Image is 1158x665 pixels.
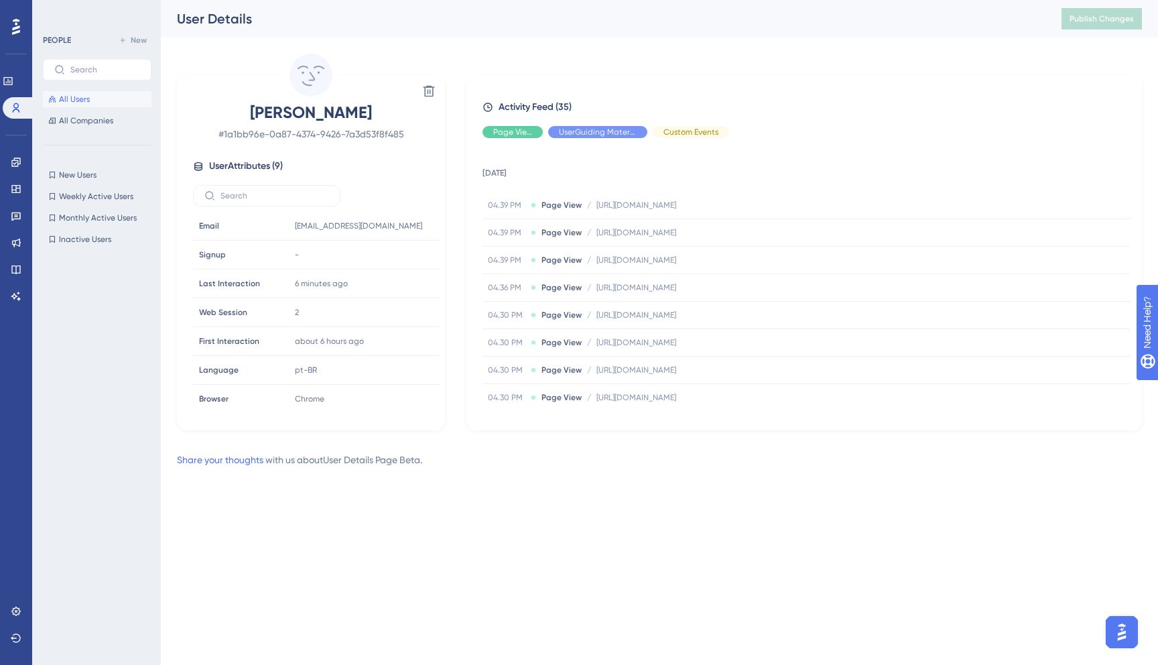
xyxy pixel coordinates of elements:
[587,255,591,265] span: /
[488,255,525,265] span: 04.39 PM
[663,127,718,137] span: Custom Events
[295,365,317,375] span: pt-BR
[295,337,364,346] time: about 6 hours ago
[587,392,591,403] span: /
[499,99,572,115] span: Activity Feed (35)
[59,213,137,223] span: Monthly Active Users
[295,221,422,231] span: [EMAIL_ADDRESS][DOMAIN_NAME]
[70,65,140,74] input: Search
[199,249,226,260] span: Signup
[193,126,429,142] span: # 1a1bb96e-0a87-4374-9426-7a3d53f8f485
[199,278,260,289] span: Last Interaction
[295,279,348,288] time: 6 minutes ago
[596,337,676,348] span: [URL][DOMAIN_NAME]
[587,227,591,238] span: /
[59,94,90,105] span: All Users
[1061,8,1142,29] button: Publish Changes
[295,394,324,404] span: Chrome
[43,231,151,247] button: Inactive Users
[596,310,676,320] span: [URL][DOMAIN_NAME]
[199,307,247,318] span: Web Session
[488,392,525,403] span: 04.30 PM
[541,310,582,320] span: Page View
[209,158,283,174] span: User Attributes ( 9 )
[488,365,525,375] span: 04.30 PM
[587,200,591,210] span: /
[587,337,591,348] span: /
[131,35,147,46] span: New
[31,3,84,19] span: Need Help?
[177,9,1028,28] div: User Details
[43,91,151,107] button: All Users
[559,127,637,137] span: UserGuiding Material
[541,337,582,348] span: Page View
[541,365,582,375] span: Page View
[488,200,525,210] span: 04.39 PM
[59,170,96,180] span: New Users
[199,336,259,347] span: First Interaction
[43,113,151,129] button: All Companies
[43,167,151,183] button: New Users
[596,255,676,265] span: [URL][DOMAIN_NAME]
[59,234,111,245] span: Inactive Users
[488,337,525,348] span: 04.30 PM
[220,191,329,200] input: Search
[541,200,582,210] span: Page View
[43,35,71,46] div: PEOPLE
[193,102,429,123] span: [PERSON_NAME]
[1102,612,1142,652] iframe: UserGuiding AI Assistant Launcher
[295,249,299,260] span: -
[199,365,239,375] span: Language
[493,127,532,137] span: Page View
[199,221,219,231] span: Email
[482,149,1130,192] td: [DATE]
[596,227,676,238] span: [URL][DOMAIN_NAME]
[488,227,525,238] span: 04.39 PM
[596,392,676,403] span: [URL][DOMAIN_NAME]
[596,282,676,293] span: [URL][DOMAIN_NAME]
[1070,13,1134,24] span: Publish Changes
[177,455,263,465] a: Share your thoughts
[541,227,582,238] span: Page View
[541,255,582,265] span: Page View
[295,307,299,318] span: 2
[541,282,582,293] span: Page View
[43,210,151,226] button: Monthly Active Users
[488,310,525,320] span: 04.30 PM
[488,282,525,293] span: 04.36 PM
[596,365,676,375] span: [URL][DOMAIN_NAME]
[199,394,229,404] span: Browser
[59,115,113,126] span: All Companies
[114,32,151,48] button: New
[587,310,591,320] span: /
[596,200,676,210] span: [URL][DOMAIN_NAME]
[541,392,582,403] span: Page View
[177,452,422,468] div: with us about User Details Page Beta .
[587,282,591,293] span: /
[59,191,133,202] span: Weekly Active Users
[587,365,591,375] span: /
[43,188,151,204] button: Weekly Active Users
